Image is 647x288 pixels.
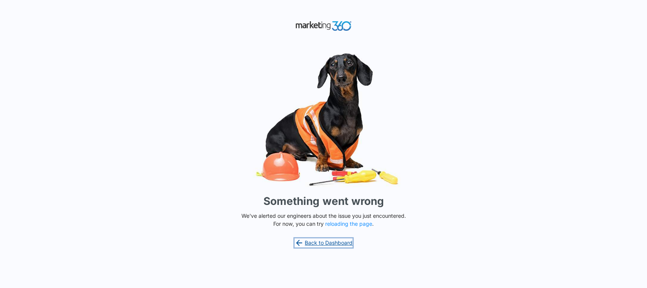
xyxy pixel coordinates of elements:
[325,221,372,227] button: reloading the page
[295,238,353,247] a: Back to Dashboard
[210,49,437,190] img: Sad Dog
[263,193,384,209] h1: Something went wrong
[238,212,409,228] p: We've alerted our engineers about the issue you just encountered. For now, you can try .
[295,19,352,33] img: Marketing 360 Logo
